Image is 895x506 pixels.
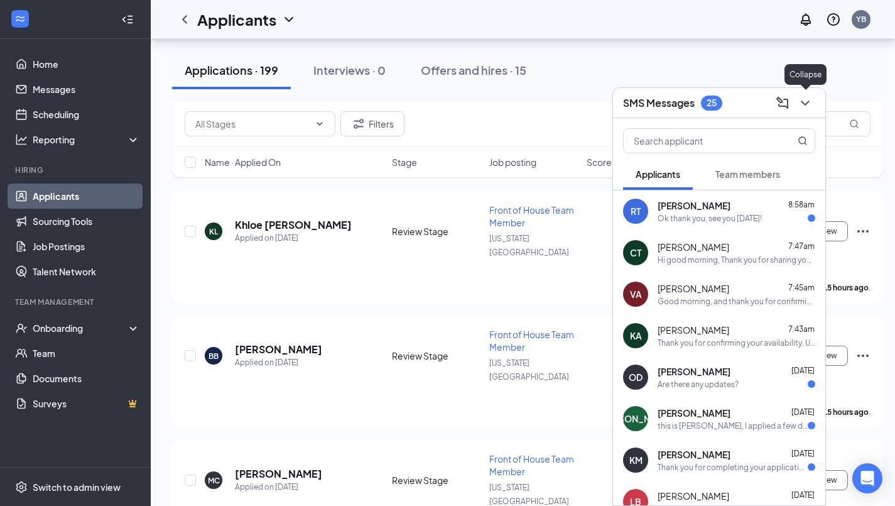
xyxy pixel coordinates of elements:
span: Name · Applied On [205,156,281,168]
h1: Applicants [197,9,276,30]
button: Filter Filters [340,111,404,136]
div: Interviews · 0 [313,62,386,78]
div: VA [630,288,642,300]
div: Applied on [DATE] [235,481,322,493]
div: Review Stage [392,349,482,362]
h5: Khloe [PERSON_NAME] [235,218,352,232]
button: ChevronDown [795,93,815,113]
span: [PERSON_NAME] [658,407,730,419]
svg: ChevronDown [798,96,813,111]
div: Switch to admin view [33,481,121,493]
a: SurveysCrown [33,391,140,416]
button: ComposeMessage [773,93,793,113]
span: Front of House Team Member [489,329,574,353]
svg: WorkstreamLogo [14,13,26,25]
span: [DATE] [791,366,815,375]
div: KM [629,454,643,466]
svg: ChevronDown [315,119,325,129]
span: [US_STATE][GEOGRAPHIC_DATA] [489,358,569,382]
span: [PERSON_NAME] [658,241,729,253]
span: 8:58am [788,200,815,209]
span: 7:43am [788,324,815,334]
svg: ChevronLeft [177,12,192,27]
div: BB [209,351,219,361]
span: [US_STATE][GEOGRAPHIC_DATA] [489,234,569,257]
div: Ok thank you, see you [DATE]! [658,213,762,224]
span: [PERSON_NAME] [658,282,729,295]
a: Team [33,341,140,366]
div: Applied on [DATE] [235,356,322,369]
div: Applied on [DATE] [235,232,352,245]
span: [PERSON_NAME] [658,490,729,502]
a: Applicants [33,184,140,209]
h3: SMS Messages [623,96,695,110]
div: KL [209,226,218,237]
span: Front of House Team Member [489,204,574,228]
svg: Filter [351,116,366,131]
div: Onboarding [33,322,129,334]
div: Reporting [33,133,141,146]
svg: Ellipses [855,224,871,239]
div: Applications · 199 [185,62,278,78]
span: [PERSON_NAME] [658,199,730,212]
div: Are there any updates? [658,379,739,390]
svg: ChevronDown [281,12,296,27]
svg: QuestionInfo [826,12,841,27]
span: 7:45am [788,283,815,292]
div: CT [630,246,641,259]
span: Team members [715,168,780,180]
svg: MagnifyingGlass [849,119,859,129]
div: Hiring [15,165,138,175]
div: RT [631,205,641,217]
input: Search applicant [624,129,773,153]
h5: [PERSON_NAME] [235,343,322,356]
a: Sourcing Tools [33,209,140,234]
div: Collapse [784,64,827,85]
svg: Analysis [15,133,28,146]
span: Applicants [636,168,680,180]
span: [PERSON_NAME] [658,324,729,336]
div: 25 [707,97,717,108]
span: Front of House Team Member [489,453,574,477]
div: Offers and hires · 15 [421,62,526,78]
div: Open Intercom Messenger [852,463,882,493]
span: [PERSON_NAME] [658,448,730,461]
span: Job posting [489,156,536,168]
b: 15 hours ago [823,407,869,417]
b: 15 hours ago [823,283,869,292]
svg: Ellipses [855,348,871,363]
span: Stage [392,156,417,168]
a: Home [33,52,140,77]
span: 7:47am [788,241,815,251]
div: OD [629,371,643,383]
a: Documents [33,366,140,391]
div: YB [856,14,866,25]
a: Talent Network [33,259,140,284]
span: Score [587,156,612,168]
a: Messages [33,77,140,102]
div: [PERSON_NAME] [599,412,672,425]
input: All Stages [195,117,310,131]
svg: MagnifyingGlass [798,136,808,146]
svg: Settings [15,481,28,493]
div: Review Stage [392,225,482,238]
div: Thank you for completing your application for the Back of House Team Member position. We will rev... [658,462,808,473]
div: Team Management [15,297,138,307]
div: Thank you for confirming your availability. Unfortunately, those hours don’t align with our curre... [658,338,815,348]
div: MC [208,475,220,486]
div: KA [630,329,642,342]
svg: UserCheck [15,322,28,334]
span: [US_STATE][GEOGRAPHIC_DATA] [489,483,569,506]
span: [DATE] [791,449,815,458]
h5: [PERSON_NAME] [235,467,322,481]
div: Hi good morning, Thank you for sharing your availability. Would you be available for an interview... [658,255,815,265]
svg: Notifications [798,12,813,27]
a: Scheduling [33,102,140,127]
svg: ComposeMessage [775,96,790,111]
div: this is [PERSON_NAME], I applied a few days ago for the front of the house team member at [DEMOGR... [658,421,808,431]
a: Job Postings [33,234,140,259]
span: [DATE] [791,407,815,417]
div: Good morning, and thank you for confirming your availability. Would you be available for an inter... [658,296,815,307]
span: [PERSON_NAME] [658,365,730,378]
